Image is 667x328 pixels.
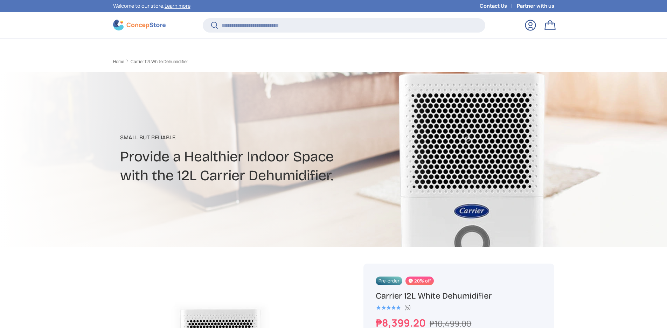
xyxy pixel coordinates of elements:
p: Welcome to our store. [113,2,190,10]
nav: Breadcrumbs [113,58,347,65]
a: 5.0 out of 5.0 stars (5) [376,303,411,311]
a: Carrier 12L White Dehumidifier [131,60,188,64]
div: (5) [404,305,411,310]
a: Partner with us [517,2,554,10]
p: Small But Reliable. [120,133,389,142]
span: ★★★★★ [376,304,401,311]
img: ConcepStore [113,20,166,30]
div: 5.0 out of 5.0 stars [376,305,401,311]
h2: Provide a Healthier Indoor Space with the 12L Carrier Dehumidifier. [120,147,389,185]
h1: Carrier 12L White Dehumidifier [376,291,542,301]
span: Pre-order [376,277,402,285]
a: Learn more [165,2,190,9]
a: Home [113,60,124,64]
span: 20% off [405,277,434,285]
a: Contact Us [480,2,517,10]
